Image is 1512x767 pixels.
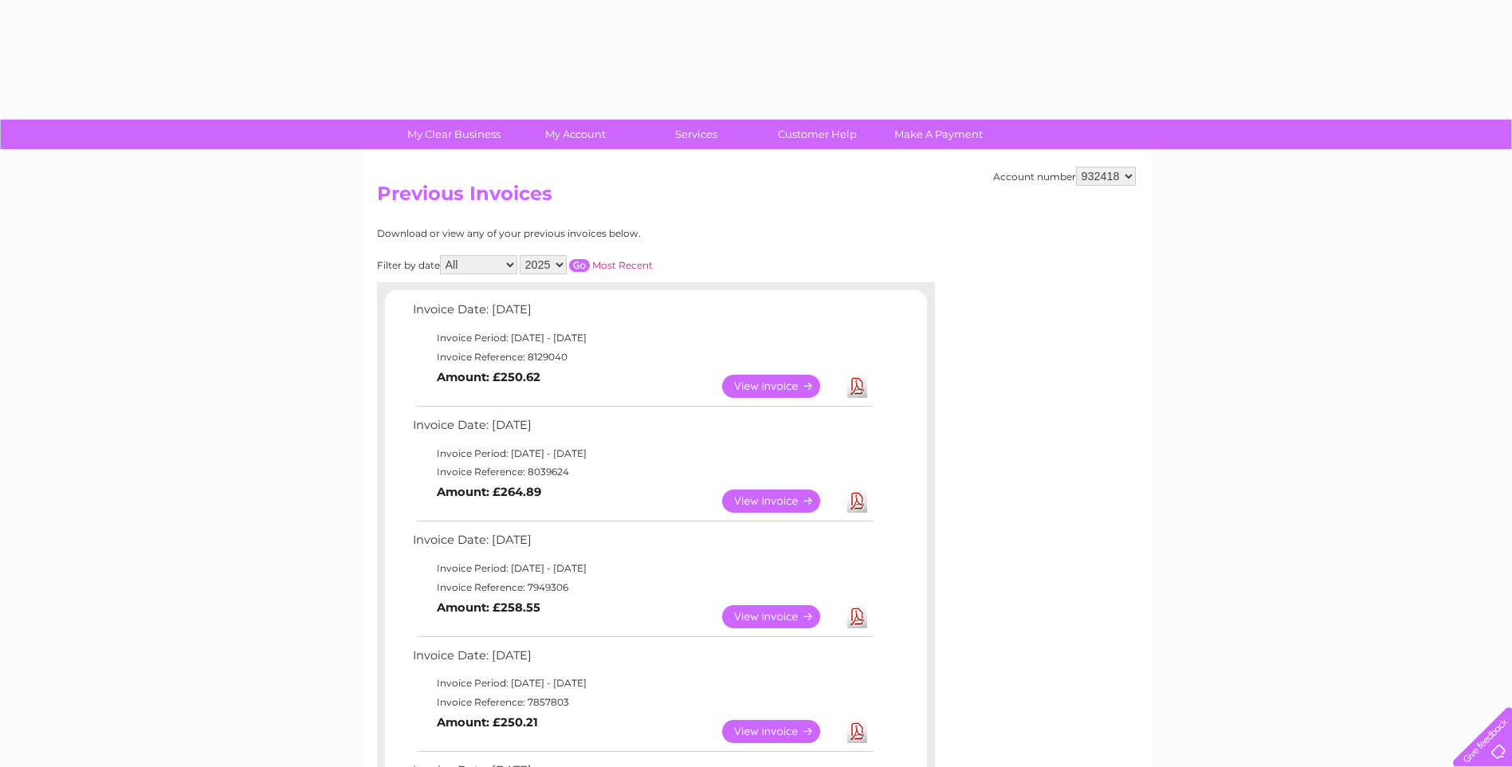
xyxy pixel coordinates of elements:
[409,693,875,712] td: Invoice Reference: 7857803
[592,259,653,271] a: Most Recent
[847,375,867,398] a: Download
[437,715,538,730] b: Amount: £250.21
[437,485,541,499] b: Amount: £264.89
[409,578,875,597] td: Invoice Reference: 7949306
[409,674,875,693] td: Invoice Period: [DATE] - [DATE]
[409,415,875,444] td: Invoice Date: [DATE]
[409,328,875,348] td: Invoice Period: [DATE] - [DATE]
[993,167,1136,186] div: Account number
[509,120,641,149] a: My Account
[722,605,839,628] a: View
[847,490,867,513] a: Download
[847,720,867,743] a: Download
[409,348,875,367] td: Invoice Reference: 8129040
[409,559,875,578] td: Invoice Period: [DATE] - [DATE]
[873,120,1004,149] a: Make A Payment
[722,375,839,398] a: View
[377,228,795,239] div: Download or view any of your previous invoices below.
[409,462,875,482] td: Invoice Reference: 8039624
[409,299,875,328] td: Invoice Date: [DATE]
[752,120,883,149] a: Customer Help
[409,529,875,559] td: Invoice Date: [DATE]
[722,490,839,513] a: View
[377,183,1136,213] h2: Previous Invoices
[377,255,795,274] div: Filter by date
[409,444,875,463] td: Invoice Period: [DATE] - [DATE]
[388,120,520,149] a: My Clear Business
[630,120,762,149] a: Services
[409,645,875,675] td: Invoice Date: [DATE]
[847,605,867,628] a: Download
[437,600,540,615] b: Amount: £258.55
[437,370,540,384] b: Amount: £250.62
[722,720,839,743] a: View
